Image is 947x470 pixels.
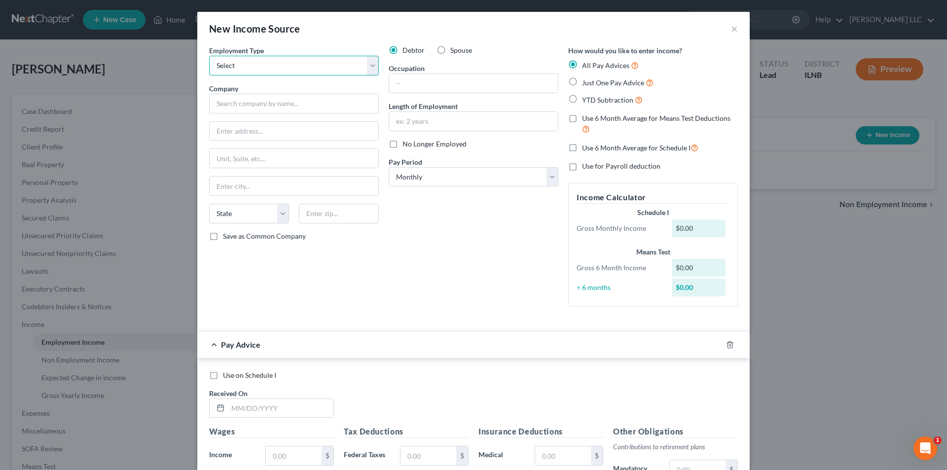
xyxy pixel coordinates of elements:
[572,263,667,273] div: Gross 6 Month Income
[344,426,469,438] h5: Tax Deductions
[582,144,691,152] span: Use 6 Month Average for Schedule I
[672,219,726,237] div: $0.00
[209,22,300,36] div: New Income Source
[389,101,458,111] label: Length of Employment
[577,191,729,204] h5: Income Calculator
[582,162,660,170] span: Use for Payroll deduction
[572,283,667,292] div: ÷ 6 months
[613,426,738,438] h5: Other Obligations
[582,61,629,70] span: All Pay Advices
[473,446,530,466] label: Medical
[228,399,333,418] input: MM/DD/YYYY
[209,84,238,93] span: Company
[535,446,591,465] input: 0.00
[672,279,726,296] div: $0.00
[582,114,730,122] span: Use 6 Month Average for Means Test Deductions
[210,122,378,141] input: Enter address...
[389,158,422,166] span: Pay Period
[672,259,726,277] div: $0.00
[591,446,603,465] div: $
[568,45,682,56] label: How would you like to enter income?
[221,340,260,349] span: Pay Advice
[209,389,248,398] span: Received On
[913,436,937,460] iframe: Intercom live chat
[582,96,633,104] span: YTD Subtraction
[402,46,425,54] span: Debtor
[613,442,738,452] p: Contributions to retirement plans
[209,46,264,55] span: Employment Type
[339,446,395,466] label: Federal Taxes
[209,450,232,459] span: Income
[582,78,644,87] span: Just One Pay Advice
[402,140,467,148] span: No Longer Employed
[299,204,379,223] input: Enter zip...
[389,63,425,73] label: Occupation
[577,208,729,217] div: Schedule I
[478,426,603,438] h5: Insurance Deductions
[223,232,306,240] span: Save as Common Company
[266,446,322,465] input: 0.00
[456,446,468,465] div: $
[389,74,558,93] input: --
[210,177,378,195] input: Enter city...
[209,94,379,113] input: Search company by name...
[210,149,378,168] input: Unit, Suite, etc...
[209,426,334,438] h5: Wages
[401,446,456,465] input: 0.00
[731,23,738,35] button: ×
[322,446,333,465] div: $
[223,371,276,379] span: Use on Schedule I
[389,112,558,131] input: ex: 2 years
[577,247,729,257] div: Means Test
[450,46,472,54] span: Spouse
[572,223,667,233] div: Gross Monthly Income
[934,436,942,444] span: 1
